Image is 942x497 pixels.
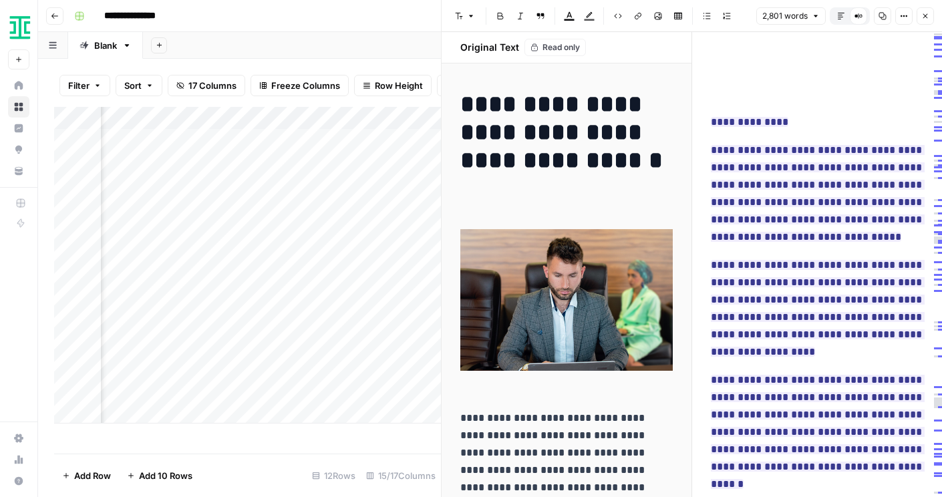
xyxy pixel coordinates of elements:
[8,470,29,492] button: Help + Support
[762,10,808,22] span: 2,801 words
[139,469,192,482] span: Add 10 Rows
[54,465,119,486] button: Add Row
[756,7,826,25] button: 2,801 words
[375,79,423,92] span: Row Height
[74,469,111,482] span: Add Row
[251,75,349,96] button: Freeze Columns
[8,96,29,118] a: Browse
[452,41,519,54] h2: Original Text
[119,465,200,486] button: Add 10 Rows
[8,160,29,182] a: Your Data
[59,75,110,96] button: Filter
[116,75,162,96] button: Sort
[8,449,29,470] a: Usage
[68,32,143,59] a: Blank
[542,41,580,53] span: Read only
[94,39,117,52] div: Blank
[8,428,29,449] a: Settings
[361,465,441,486] div: 15/17 Columns
[8,15,32,39] img: Ironclad Logo
[8,139,29,160] a: Opportunities
[307,465,361,486] div: 12 Rows
[354,75,432,96] button: Row Height
[168,75,245,96] button: 17 Columns
[8,118,29,139] a: Insights
[8,75,29,96] a: Home
[124,79,142,92] span: Sort
[68,79,90,92] span: Filter
[271,79,340,92] span: Freeze Columns
[8,11,29,44] button: Workspace: Ironclad
[188,79,237,92] span: 17 Columns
